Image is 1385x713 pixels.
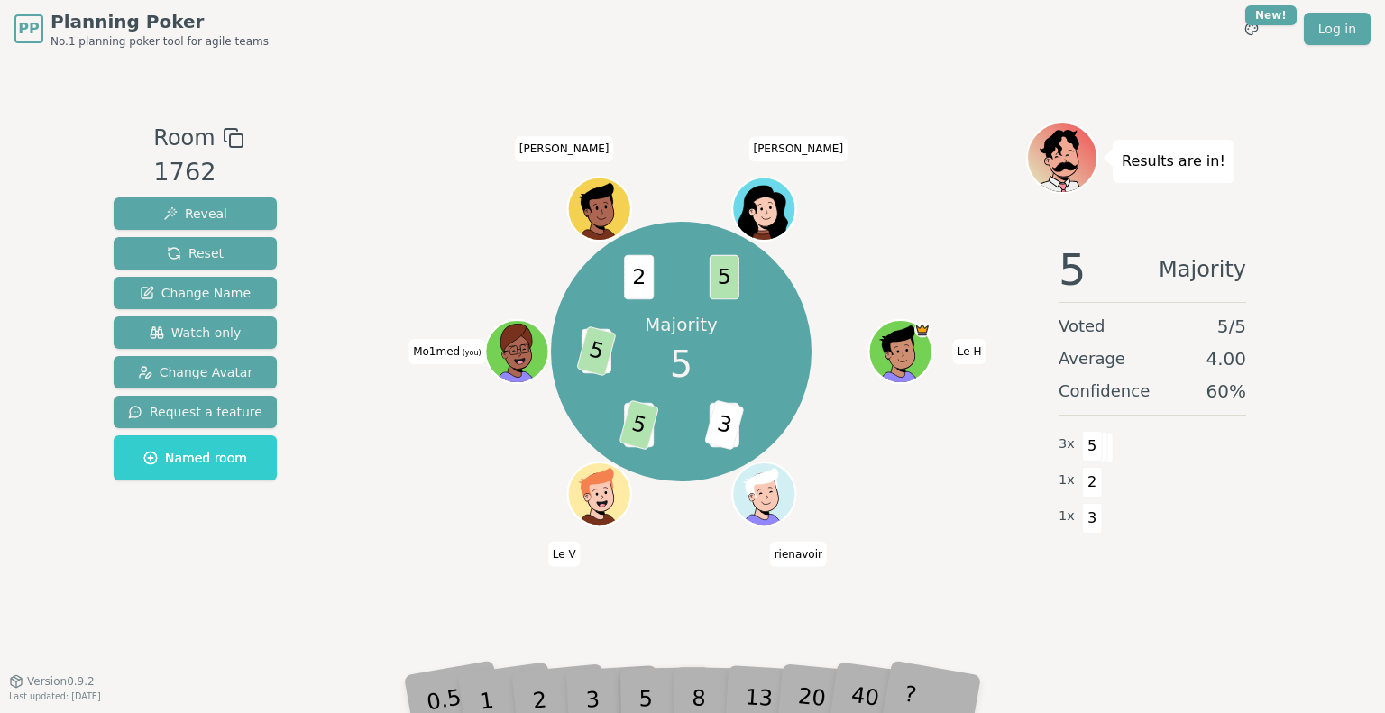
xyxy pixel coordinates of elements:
[143,449,247,467] span: Named room
[114,316,277,349] button: Watch only
[487,322,546,381] button: Click to change your avatar
[18,18,39,40] span: PP
[153,154,243,191] div: 1762
[670,337,692,391] span: 5
[114,197,277,230] button: Reveal
[953,339,986,364] span: Click to change your name
[153,122,215,154] span: Room
[1082,467,1103,498] span: 2
[1059,248,1087,291] span: 5
[1217,314,1246,339] span: 5 / 5
[709,255,738,300] span: 5
[645,312,718,337] p: Majority
[576,325,617,376] span: 5
[167,244,224,262] span: Reset
[14,9,269,49] a: PPPlanning PokerNo.1 planning poker tool for agile teams
[1304,13,1371,45] a: Log in
[1059,471,1075,490] span: 1 x
[9,691,101,701] span: Last updated: [DATE]
[150,324,242,342] span: Watch only
[114,396,277,428] button: Request a feature
[770,541,827,566] span: Click to change your name
[460,349,482,357] span: (you)
[1059,507,1075,526] span: 1 x
[1235,13,1268,45] button: New!
[114,435,277,480] button: Named room
[128,403,262,421] span: Request a feature
[619,399,659,450] span: 5
[1122,149,1225,174] p: Results are in!
[1059,346,1125,371] span: Average
[408,339,486,364] span: Click to change your name
[1059,314,1105,339] span: Voted
[9,674,95,689] button: Version0.9.2
[50,34,269,49] span: No.1 planning poker tool for agile teams
[1206,379,1246,404] span: 60 %
[114,237,277,270] button: Reset
[748,136,848,161] span: Click to change your name
[138,363,253,381] span: Change Avatar
[515,136,614,161] span: Click to change your name
[1082,431,1103,462] span: 5
[140,284,251,302] span: Change Name
[50,9,269,34] span: Planning Poker
[1206,346,1246,371] span: 4.00
[114,356,277,388] button: Change Avatar
[913,322,930,338] span: Le H is the host
[1059,434,1075,454] span: 3 x
[1082,503,1103,534] span: 3
[703,399,744,450] span: 3
[1159,248,1246,291] span: Majority
[624,255,654,300] span: 2
[27,674,95,689] span: Version 0.9.2
[1059,379,1150,404] span: Confidence
[548,541,581,566] span: Click to change your name
[163,205,227,223] span: Reveal
[1245,5,1297,25] div: New!
[114,277,277,309] button: Change Name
